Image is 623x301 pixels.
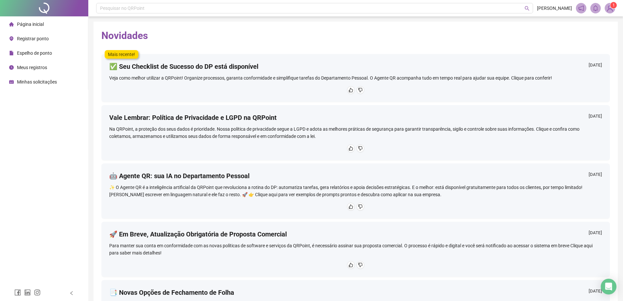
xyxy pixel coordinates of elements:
[17,79,57,85] span: Minhas solicitações
[610,2,617,9] sup: Atualize o seu contato no menu Meus Dados
[358,88,363,92] span: dislike
[17,50,52,56] span: Espelho de ponto
[24,289,31,296] span: linkedin
[9,22,14,27] span: home
[17,65,47,70] span: Meus registros
[358,263,363,267] span: dislike
[349,146,353,151] span: like
[537,5,572,12] span: [PERSON_NAME]
[109,62,258,71] h4: ✅ Seu Checklist de Sucesso do DP está disponível
[109,74,602,82] div: Veja como melhor utilizar a QRPoint! Organize processos, garanta conformidade e simplifique taref...
[17,22,44,27] span: Página inicial
[34,289,41,296] span: instagram
[578,5,584,11] span: notification
[589,113,602,121] div: [DATE]
[589,62,602,70] div: [DATE]
[109,113,277,122] h4: Vale Lembrar: Política de Privacidade e LGPD na QRPoint
[601,279,616,294] div: Open Intercom Messenger
[9,80,14,84] span: schedule
[101,29,610,42] h2: Novidades
[358,146,363,151] span: dislike
[349,204,353,209] span: like
[525,6,529,11] span: search
[9,36,14,41] span: environment
[14,289,21,296] span: facebook
[358,204,363,209] span: dislike
[593,5,598,11] span: bell
[613,3,615,8] span: 1
[589,230,602,238] div: [DATE]
[109,184,602,198] div: ✨ O Agente QR é a inteligência artificial da QRPoint que revoluciona a rotina do DP: automatiza t...
[109,125,602,140] div: Na QRPoint, a proteção dos seus dados é prioridade. Nossa política de privacidade segue a LGPD e ...
[9,51,14,55] span: file
[349,263,353,267] span: like
[605,3,615,13] img: 95096
[589,288,602,296] div: [DATE]
[9,65,14,70] span: clock-circle
[109,171,250,180] h4: 🤖 Agente QR: sua IA no Departamento Pessoal
[109,242,602,256] div: Para manter sua conta em conformidade com as novas políticas de software e serviços da QRPoint, é...
[105,50,138,59] label: Mais recente!
[109,230,287,239] h4: 🚀 Em Breve, Atualização Obrigatória de Proposta Comercial
[109,288,234,297] h4: 📑 Novas Opções de Fechamento de Folha
[69,291,74,295] span: left
[589,171,602,179] div: [DATE]
[17,36,49,41] span: Registrar ponto
[349,88,353,92] span: like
